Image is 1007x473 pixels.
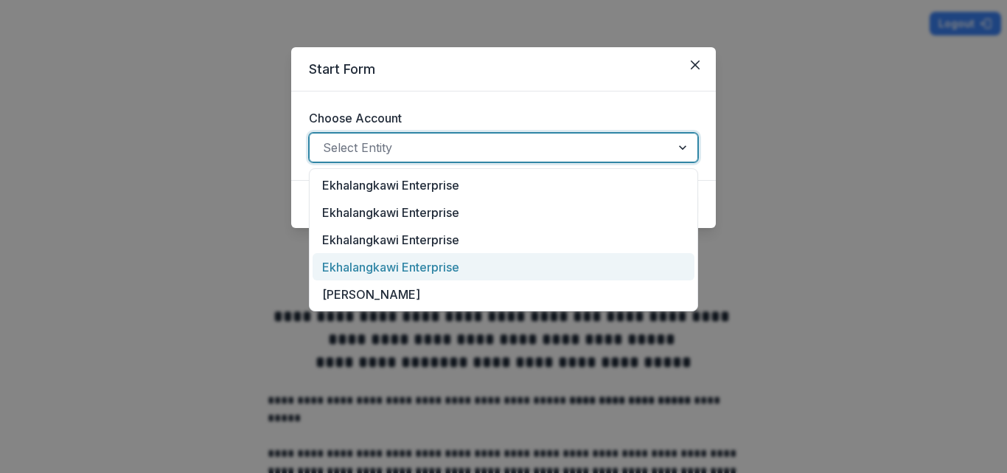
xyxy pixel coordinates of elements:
div: Ekhalangkawi Enterprise [313,253,694,280]
header: Start Form [291,47,716,92]
div: Ekhalangkawi Enterprise [313,227,694,254]
div: Ekhalangkawi Enterprise [313,199,694,227]
label: Choose Account [309,109,689,127]
div: [PERSON_NAME] [313,280,694,308]
div: Ekhalangkawi Enterprise [313,172,694,199]
button: Close [683,53,707,77]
